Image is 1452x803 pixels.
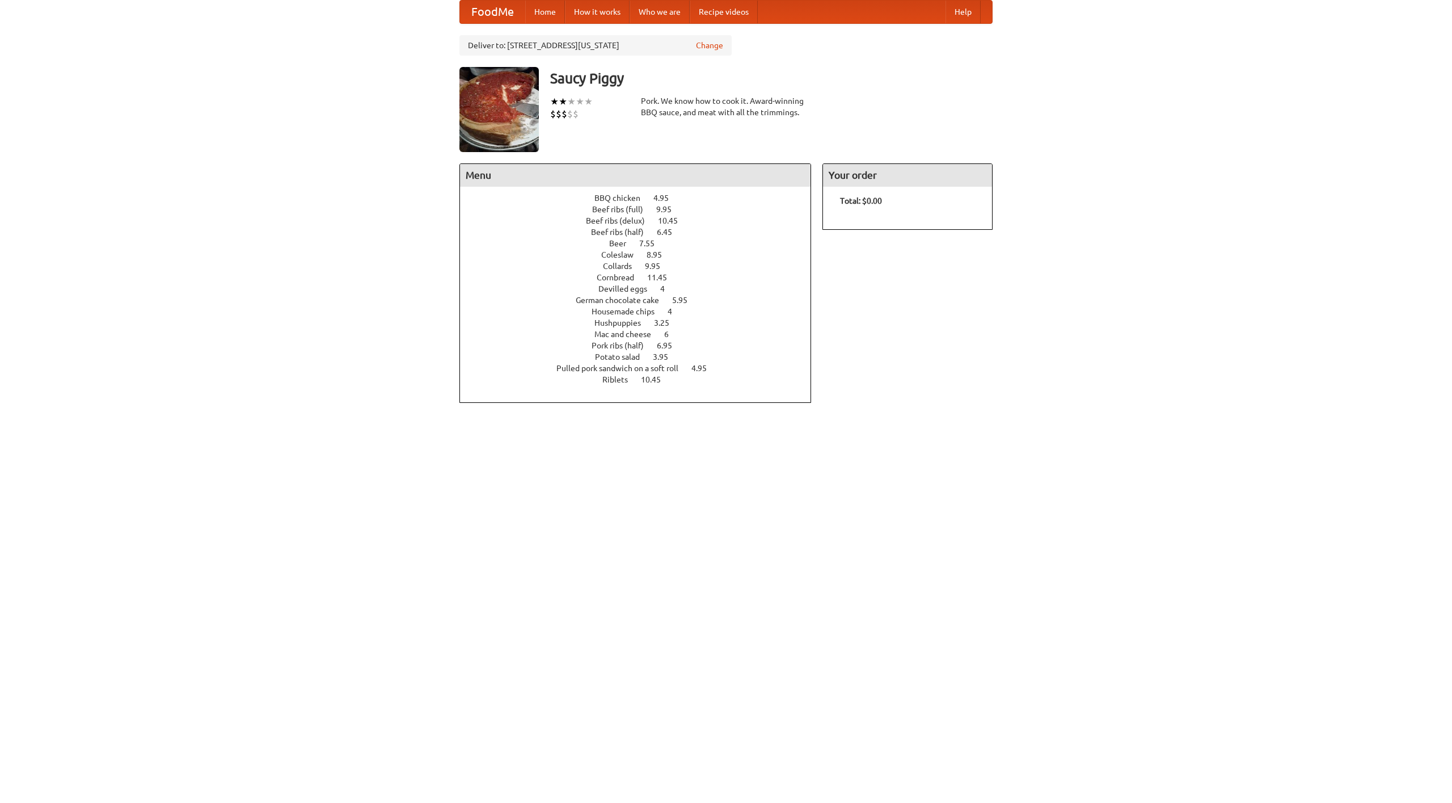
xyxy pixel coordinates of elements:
span: Beef ribs (half) [591,228,655,237]
a: Change [696,40,723,51]
a: Housemade chips 4 [592,307,693,316]
a: German chocolate cake 5.95 [576,296,708,305]
span: BBQ chicken [594,194,652,203]
a: Mac and cheese 6 [594,330,690,339]
li: $ [550,108,556,120]
h4: Menu [460,164,811,187]
a: Beef ribs (full) 9.95 [592,205,693,214]
span: 4.95 [691,364,718,373]
b: Total: $0.00 [840,196,882,205]
span: 9.95 [645,262,672,271]
span: 6.95 [657,341,683,350]
a: Beef ribs (delux) 10.45 [586,216,699,225]
span: Cornbread [597,273,645,282]
a: BBQ chicken 4.95 [594,194,690,203]
span: Pork ribs (half) [592,341,655,350]
span: Coleslaw [601,250,645,259]
span: Pulled pork sandwich on a soft roll [556,364,690,373]
a: Help [946,1,981,23]
span: 10.45 [641,375,672,384]
a: Hushpuppies 3.25 [594,318,690,327]
h4: Your order [823,164,992,187]
li: $ [573,108,579,120]
li: $ [556,108,562,120]
a: Pork ribs (half) 6.95 [592,341,693,350]
span: 8.95 [647,250,673,259]
span: 4 [660,284,676,293]
a: How it works [565,1,630,23]
span: 4.95 [653,194,680,203]
span: Beer [609,239,638,248]
span: Collards [603,262,643,271]
a: FoodMe [460,1,525,23]
a: Pulled pork sandwich on a soft roll 4.95 [556,364,728,373]
span: 5.95 [672,296,699,305]
span: 3.95 [653,352,679,361]
a: Potato salad 3.95 [595,352,689,361]
li: $ [562,108,567,120]
span: 9.95 [656,205,683,214]
a: Riblets 10.45 [602,375,682,384]
a: Who we are [630,1,690,23]
span: 10.45 [658,216,689,225]
div: Deliver to: [STREET_ADDRESS][US_STATE] [459,35,732,56]
a: Home [525,1,565,23]
span: Beef ribs (delux) [586,216,656,225]
span: 7.55 [639,239,666,248]
a: Recipe videos [690,1,758,23]
span: 6.45 [657,228,683,237]
h3: Saucy Piggy [550,67,993,90]
a: Collards 9.95 [603,262,681,271]
a: Coleslaw 8.95 [601,250,683,259]
span: 6 [664,330,680,339]
li: ★ [550,95,559,108]
span: 4 [668,307,683,316]
img: angular.jpg [459,67,539,152]
li: ★ [584,95,593,108]
span: 3.25 [654,318,681,327]
span: Devilled eggs [598,284,659,293]
span: Mac and cheese [594,330,662,339]
a: Beer 7.55 [609,239,676,248]
span: Beef ribs (full) [592,205,655,214]
li: ★ [576,95,584,108]
a: Cornbread 11.45 [597,273,688,282]
span: Potato salad [595,352,651,361]
span: German chocolate cake [576,296,670,305]
li: ★ [567,95,576,108]
a: Beef ribs (half) 6.45 [591,228,693,237]
li: ★ [559,95,567,108]
span: 11.45 [647,273,678,282]
span: Housemade chips [592,307,666,316]
span: Riblets [602,375,639,384]
a: Devilled eggs 4 [598,284,686,293]
li: $ [567,108,573,120]
span: Hushpuppies [594,318,652,327]
div: Pork. We know how to cook it. Award-winning BBQ sauce, and meat with all the trimmings. [641,95,811,118]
